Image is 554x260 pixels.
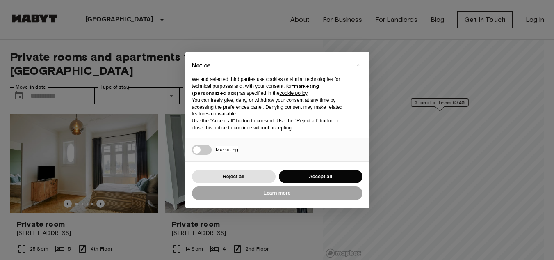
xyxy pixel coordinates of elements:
strong: “marketing (personalized ads)” [192,83,319,96]
h2: Notice [192,62,349,70]
button: Reject all [192,170,276,184]
a: cookie policy [280,90,308,96]
p: We and selected third parties use cookies or similar technologies for technical purposes and, wit... [192,76,349,97]
p: Use the “Accept all” button to consent. Use the “Reject all” button or close this notice to conti... [192,117,349,131]
span: Marketing [216,146,238,152]
button: Accept all [279,170,362,184]
button: Learn more [192,186,362,200]
p: You can freely give, deny, or withdraw your consent at any time by accessing the preferences pane... [192,97,349,117]
span: × [357,60,360,70]
button: Close this notice [352,58,365,71]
